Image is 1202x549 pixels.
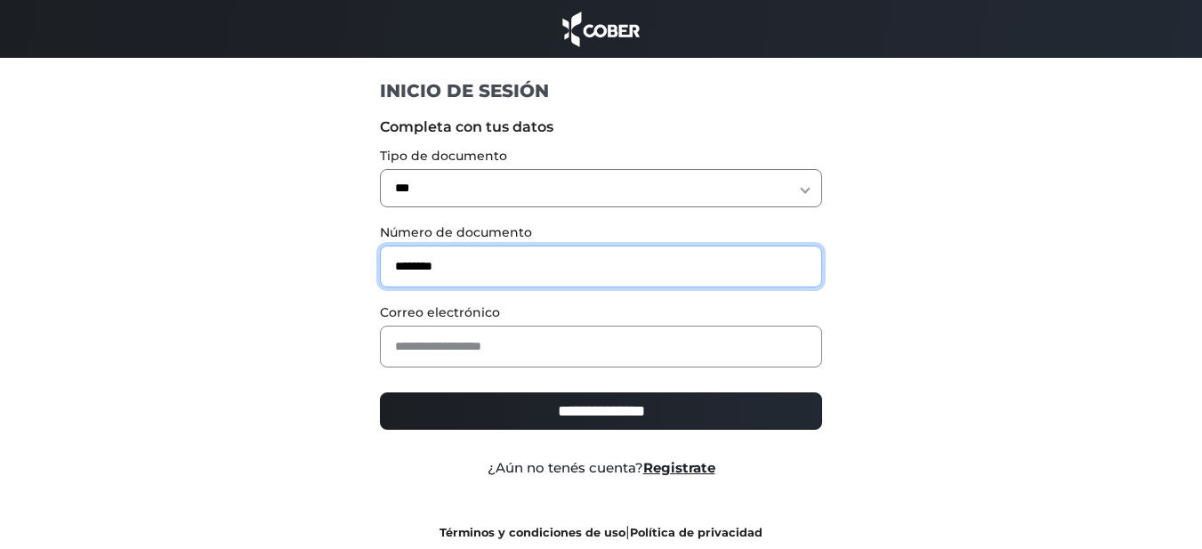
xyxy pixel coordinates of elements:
[380,117,822,138] label: Completa con tus datos
[643,459,715,476] a: Registrate
[380,303,822,322] label: Correo electrónico
[630,526,762,539] a: Política de privacidad
[380,79,822,102] h1: INICIO DE SESIÓN
[440,526,625,539] a: Términos y condiciones de uso
[558,9,645,49] img: cober_marca.png
[380,223,822,242] label: Número de documento
[367,458,835,479] div: ¿Aún no tenés cuenta?
[380,147,822,166] label: Tipo de documento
